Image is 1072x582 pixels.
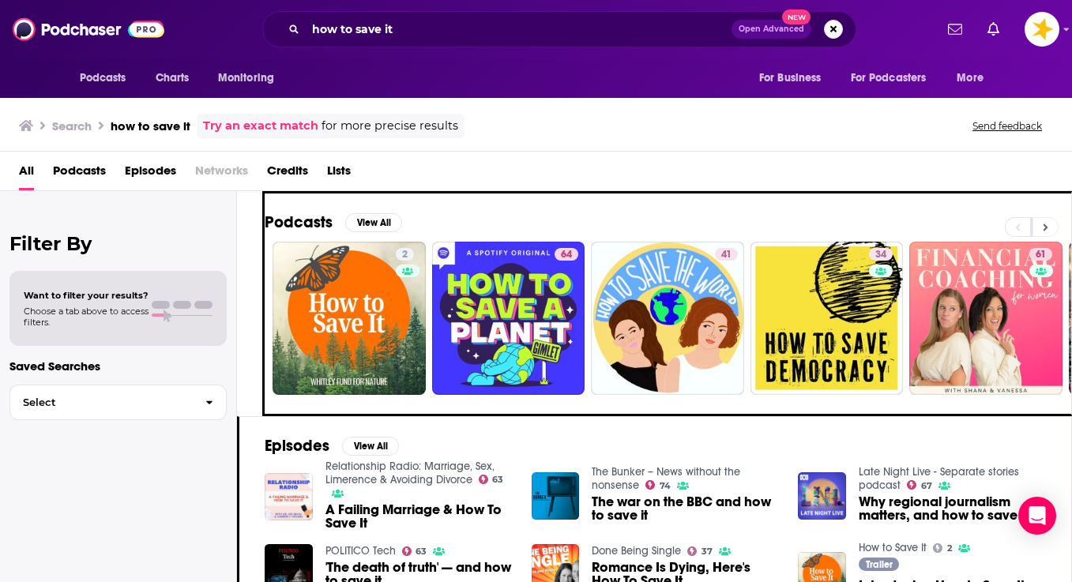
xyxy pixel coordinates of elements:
[19,158,34,190] a: All
[869,248,893,261] a: 34
[921,482,932,490] span: 67
[156,67,190,89] span: Charts
[759,67,822,89] span: For Business
[322,117,458,135] span: for more precise results
[265,212,333,232] h2: Podcasts
[402,546,427,556] a: 63
[52,118,92,133] h3: Search
[859,465,1019,492] a: Late Night Live - Separate stories podcast
[145,63,199,93] a: Charts
[262,11,856,47] div: Search podcasts, credits, & more...
[875,247,886,263] span: 34
[396,248,414,261] a: 2
[207,63,295,93] button: open menu
[561,247,572,263] span: 64
[325,544,396,558] a: POLITICO Tech
[1025,12,1059,47] span: Logged in as Spreaker_Prime
[968,119,1047,133] button: Send feedback
[218,67,274,89] span: Monitoring
[782,9,811,24] span: New
[24,306,149,328] span: Choose a tab above to access filters.
[1025,12,1059,47] button: Show profile menu
[265,212,402,232] a: PodcastsView All
[80,67,126,89] span: Podcasts
[947,545,952,552] span: 2
[432,242,585,395] a: 64
[555,248,578,261] a: 64
[732,20,811,39] button: Open AdvancedNew
[942,16,969,43] a: Show notifications dropdown
[342,437,399,456] button: View All
[306,17,732,42] input: Search podcasts, credits, & more...
[933,543,952,553] a: 2
[9,385,227,420] button: Select
[1029,248,1052,261] a: 61
[9,359,227,374] p: Saved Searches
[715,248,738,261] a: 41
[981,16,1006,43] a: Show notifications dropdown
[9,232,227,255] h2: Filter By
[798,472,846,520] img: Why regional journalism matters, and how to save it
[325,503,513,530] a: A Failing Marriage & How To Save It
[479,475,504,484] a: 63
[750,242,904,395] a: 34
[532,472,580,520] img: The war on the BBC and how to save it
[24,290,149,301] span: Want to filter your results?
[195,158,248,190] span: Networks
[866,560,893,569] span: Trailer
[1018,497,1056,535] div: Open Intercom Messenger
[265,473,313,521] img: A Failing Marriage & How To Save It
[416,548,427,555] span: 63
[13,14,164,44] img: Podchaser - Follow, Share and Rate Podcasts
[851,67,927,89] span: For Podcasters
[53,158,106,190] a: Podcasts
[345,213,402,232] button: View All
[325,460,495,486] a: Relationship Radio: Marriage, Sex, Limerence & Avoiding Divorce
[739,25,804,33] span: Open Advanced
[721,247,732,263] span: 41
[327,158,351,190] a: Lists
[859,541,927,554] a: How to Save It
[946,63,1003,93] button: open menu
[859,495,1046,522] a: Why regional journalism matters, and how to save it
[909,242,1063,395] a: 61
[645,480,671,490] a: 74
[69,63,147,93] button: open menu
[265,436,329,456] h2: Episodes
[591,242,744,395] a: 41
[492,476,503,483] span: 63
[592,544,681,558] a: Done Being Single
[841,63,950,93] button: open menu
[10,397,193,407] span: Select
[592,495,779,522] a: The war on the BBC and how to save it
[687,546,713,556] a: 37
[265,436,399,456] a: EpisodesView All
[907,480,932,490] a: 67
[1036,247,1046,263] span: 61
[957,67,984,89] span: More
[273,242,426,395] a: 2
[267,158,308,190] a: Credits
[748,63,841,93] button: open menu
[1025,12,1059,47] img: User Profile
[111,118,190,133] h3: how to save it
[125,158,176,190] a: Episodes
[702,548,713,555] span: 37
[660,482,671,490] span: 74
[402,247,408,263] span: 2
[203,117,318,135] a: Try an exact match
[592,465,740,492] a: The Bunker – News without the nonsense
